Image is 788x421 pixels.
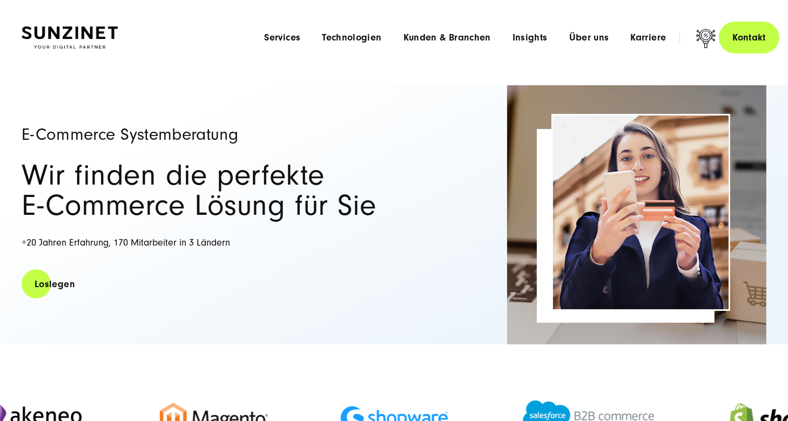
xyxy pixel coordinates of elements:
h1: E-Commerce Systemberatung [22,126,400,143]
img: Full-Service Digitalagentur SUNZINET - E-Commerce Beratung_2 [507,85,766,344]
a: Über uns [569,32,609,43]
a: Karriere [631,32,666,43]
a: Kunden & Branchen [403,32,491,43]
h2: Wir finden die perfekte E-Commerce Lösung für Sie [22,160,400,221]
a: Technologien [322,32,381,43]
a: Loslegen [22,269,88,300]
img: 1911_T3_Blogpost-E-Commerce [553,116,729,309]
a: Kontakt [719,22,779,53]
a: Services [264,32,300,43]
span: +20 Jahren Erfahrung, 170 Mitarbeiter in 3 Ländern [22,237,230,248]
img: SUNZINET Full Service Digital Agentur [22,26,118,49]
a: Insights [513,32,548,43]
